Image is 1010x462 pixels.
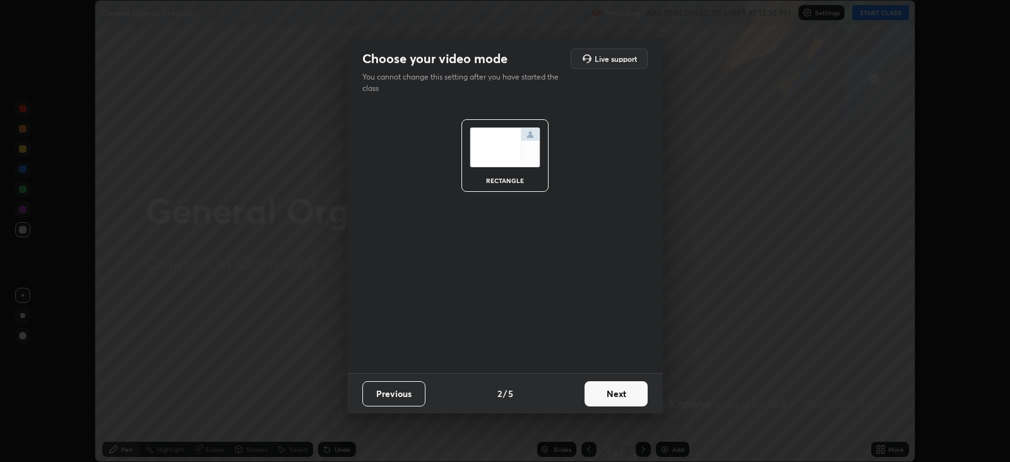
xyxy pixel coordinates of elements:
[362,50,508,67] h2: Choose your video mode
[480,177,530,184] div: rectangle
[362,381,425,406] button: Previous
[585,381,648,406] button: Next
[470,127,540,167] img: normalScreenIcon.ae25ed63.svg
[497,387,502,400] h4: 2
[362,71,567,94] p: You cannot change this setting after you have started the class
[595,55,637,62] h5: Live support
[508,387,513,400] h4: 5
[503,387,507,400] h4: /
